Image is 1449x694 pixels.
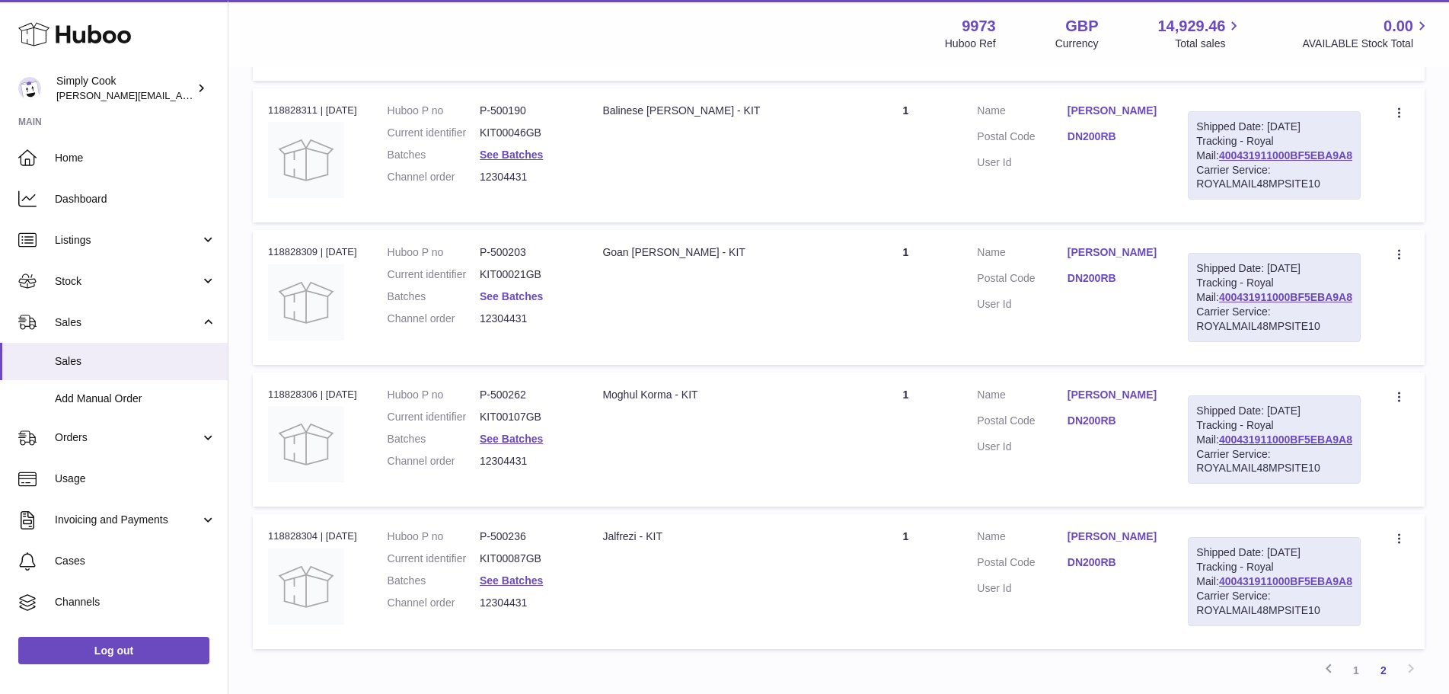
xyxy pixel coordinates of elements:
[602,104,834,118] div: Balinese [PERSON_NAME] - KIT
[268,264,344,341] img: no-photo.jpg
[268,548,344,625] img: no-photo.jpg
[1068,271,1157,286] a: DN200RB
[977,104,1067,122] dt: Name
[55,274,200,289] span: Stock
[480,388,572,402] dd: P-500262
[480,245,572,260] dd: P-500203
[1188,395,1361,484] div: Tracking - Royal Mail:
[55,554,216,568] span: Cases
[18,637,209,664] a: Log out
[1196,545,1352,560] div: Shipped Date: [DATE]
[268,388,357,401] div: 118828306 | [DATE]
[1370,657,1397,684] a: 2
[1196,261,1352,276] div: Shipped Date: [DATE]
[388,312,480,326] dt: Channel order
[1196,447,1352,476] div: Carrier Service: ROYALMAIL48MPSITE10
[977,555,1067,574] dt: Postal Code
[480,290,543,302] a: See Batches
[388,529,480,544] dt: Huboo P no
[1157,16,1243,51] a: 14,929.46 Total sales
[977,130,1067,148] dt: Postal Code
[1068,130,1157,144] a: DN200RB
[55,233,200,248] span: Listings
[388,289,480,304] dt: Batches
[388,596,480,610] dt: Channel order
[388,432,480,446] dt: Batches
[480,410,572,424] dd: KIT00107GB
[55,315,200,330] span: Sales
[480,149,543,161] a: See Batches
[977,271,1067,289] dt: Postal Code
[480,529,572,544] dd: P-500236
[480,454,572,469] dd: 12304431
[268,122,344,198] img: no-photo.jpg
[1302,16,1431,51] a: 0.00 AVAILABLE Stock Total
[1342,657,1370,684] a: 1
[268,104,357,117] div: 118828311 | [DATE]
[977,414,1067,432] dt: Postal Code
[1302,37,1431,51] span: AVAILABLE Stock Total
[56,74,193,103] div: Simply Cook
[388,126,480,140] dt: Current identifier
[1196,404,1352,418] div: Shipped Date: [DATE]
[849,514,962,648] td: 1
[1068,104,1157,118] a: [PERSON_NAME]
[849,88,962,222] td: 1
[1068,529,1157,544] a: [PERSON_NAME]
[55,595,216,609] span: Channels
[1384,16,1413,37] span: 0.00
[977,529,1067,548] dt: Name
[1219,575,1352,587] a: 400431911000BF5EBA9A8
[268,406,344,482] img: no-photo.jpg
[977,581,1067,596] dt: User Id
[1188,537,1361,625] div: Tracking - Royal Mail:
[1196,305,1352,334] div: Carrier Service: ROYALMAIL48MPSITE10
[1219,433,1352,446] a: 400431911000BF5EBA9A8
[55,151,216,165] span: Home
[977,388,1067,406] dt: Name
[1196,163,1352,192] div: Carrier Service: ROYALMAIL48MPSITE10
[1068,245,1157,260] a: [PERSON_NAME]
[388,245,480,260] dt: Huboo P no
[945,37,996,51] div: Huboo Ref
[55,392,216,406] span: Add Manual Order
[388,574,480,588] dt: Batches
[388,388,480,402] dt: Huboo P no
[18,77,41,100] img: ethan@simplycook.com
[55,354,216,369] span: Sales
[480,104,572,118] dd: P-500190
[602,388,834,402] div: Moghul Korma - KIT
[388,267,480,282] dt: Current identifier
[1065,16,1098,37] strong: GBP
[977,297,1067,312] dt: User Id
[962,16,996,37] strong: 9973
[388,454,480,469] dt: Channel order
[388,552,480,566] dt: Current identifier
[1068,555,1157,570] a: DN200RB
[1196,120,1352,134] div: Shipped Date: [DATE]
[56,89,305,101] span: [PERSON_NAME][EMAIL_ADDRESS][DOMAIN_NAME]
[1068,388,1157,402] a: [PERSON_NAME]
[602,529,834,544] div: Jalfrezi - KIT
[480,574,543,587] a: See Batches
[480,433,543,445] a: See Batches
[480,267,572,282] dd: KIT00021GB
[1188,111,1361,200] div: Tracking - Royal Mail:
[388,410,480,424] dt: Current identifier
[480,126,572,140] dd: KIT00046GB
[977,155,1067,170] dt: User Id
[480,552,572,566] dd: KIT00087GB
[977,440,1067,454] dt: User Id
[388,104,480,118] dt: Huboo P no
[55,472,216,486] span: Usage
[1196,589,1352,618] div: Carrier Service: ROYALMAIL48MPSITE10
[480,170,572,184] dd: 12304431
[268,245,357,259] div: 118828309 | [DATE]
[55,192,216,206] span: Dashboard
[1219,291,1352,303] a: 400431911000BF5EBA9A8
[480,312,572,326] dd: 12304431
[480,596,572,610] dd: 12304431
[55,513,200,527] span: Invoicing and Payments
[849,373,962,507] td: 1
[602,245,834,260] div: Goan [PERSON_NAME] - KIT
